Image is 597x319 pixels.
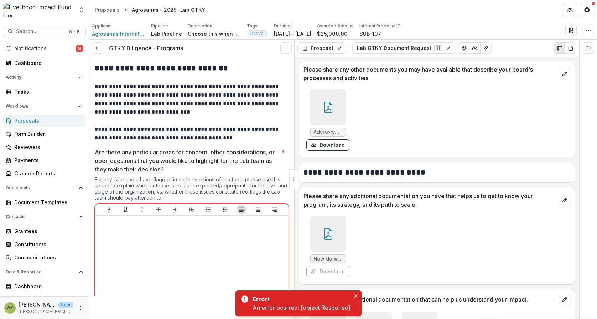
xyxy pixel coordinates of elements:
button: Search... [3,26,86,37]
p: Duration [274,23,292,29]
button: Expand right [583,42,594,54]
button: Close [352,292,360,300]
p: Lab Pipeline [151,30,182,37]
button: Open Contacts [3,211,86,222]
p: Please share any additional documentation you have that helps us to get to know your program, its... [303,192,556,209]
p: [PERSON_NAME][EMAIL_ADDRESS][PERSON_NAME][PERSON_NAME][DOMAIN_NAME] [19,308,73,315]
span: Workflows [6,104,76,109]
div: Document Templates [14,199,80,206]
div: Tasks [14,88,80,96]
div: Dashboard [14,59,80,67]
p: Please share any other documents you may have available that describe your board's processes and ... [303,65,556,82]
button: Underline [121,205,130,214]
span: 8 [76,45,83,52]
div: Advanced Analytics [14,296,80,303]
button: Partners [563,3,577,17]
button: Open Activity [3,72,86,83]
span: Contacts [6,214,76,219]
button: Open Workflows [3,101,86,112]
a: Grantees [3,225,86,237]
div: Form Builder [14,130,80,138]
a: Proposals [92,5,123,15]
span: Activity [6,75,76,80]
button: Open entity switcher [76,3,86,17]
button: Align Center [254,205,263,214]
span: Data & Reporting [6,269,76,274]
button: download-form-response [306,139,349,151]
button: View Attached Files [458,42,469,54]
a: Reviewers [3,141,86,153]
a: Payments [3,154,86,166]
p: Pipeline [151,23,168,29]
button: Lab GTKY Document Request11 [352,42,455,54]
button: Proposal [297,42,346,54]
a: Tasks [3,86,86,98]
button: Get Help [580,3,594,17]
a: Communications [3,252,86,263]
p: Tags [247,23,258,29]
p: Are there any particular areas for concern, other considerations, or open questions that you woul... [95,148,279,174]
div: Communications [14,254,80,261]
div: Reviewers [14,143,80,151]
div: ⌘ + K [67,27,81,35]
span: How do we scale Digifarmer.pdf [313,256,343,262]
p: Choose this when adding a new proposal to the first stage of a pipeline. [188,30,241,37]
span: Search... [16,29,64,35]
div: Advisory Board Governance Framework.pdfdownload-form-response [306,89,349,151]
a: Grantee Reports [3,168,86,179]
a: Form Builder [3,128,86,140]
a: Dashboard [3,281,86,292]
button: More [76,304,84,312]
span: Advisory Board Governance Framework.pdf [313,129,343,135]
div: Agrosahas - 2025 -Lab GTKY [132,6,205,14]
button: Bullet List [204,205,213,214]
span: Documents [6,185,76,190]
div: Dashboard [14,283,80,290]
p: Applicant [92,23,112,29]
a: Dashboard [3,57,86,69]
button: Heading 1 [171,205,180,214]
div: Grantees [14,227,80,235]
p: Awarded Amount [317,23,354,29]
button: Edit as form [480,42,492,54]
a: Constituents [3,238,86,250]
button: Strike [154,205,163,214]
p: [PERSON_NAME] [19,301,56,308]
div: For any issues you have flagged in earlier sections of this form, please use this space to explai... [95,176,289,204]
span: Notifications [14,46,76,52]
button: Notifications8 [3,43,86,54]
a: Agrosahas International Pvt Ltd [92,30,145,37]
p: SUB-107 [359,30,381,37]
button: Options [280,42,292,54]
button: Align Left [237,205,246,214]
div: Payments [14,156,80,164]
div: Constituents [14,241,80,248]
p: Please share any additional documentation that can help us understand your impact. [303,295,556,304]
button: Plaintext view [554,42,565,54]
span: Active [250,31,264,36]
button: Open Data & Reporting [3,266,86,278]
div: Anna Fairbairn [7,305,13,310]
button: edit [559,68,570,79]
p: [DATE] - [DATE] [274,30,311,37]
img: Livelihood Impact Fund logo [3,3,73,17]
p: $25,000.00 [317,30,348,37]
h3: GTKY Diligence - Programs [109,45,183,52]
a: Document Templates [3,196,86,208]
button: Open Documents [3,182,86,194]
a: Advanced Analytics [3,294,86,305]
a: Proposals [3,115,86,127]
button: Italicize [138,205,146,214]
div: An error ocurred: [object Response] [253,303,350,312]
div: Proposals [14,117,80,124]
button: Heading 2 [187,205,196,214]
button: edit [559,195,570,206]
div: Proposals [95,6,120,14]
p: Internal Proposal ID [359,23,401,29]
button: download-form-response [306,266,349,277]
div: How do we scale Digifarmer.pdfdownload-form-response [306,216,349,277]
p: Description [188,23,212,29]
button: Ordered List [221,205,229,214]
button: edit [559,294,570,305]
